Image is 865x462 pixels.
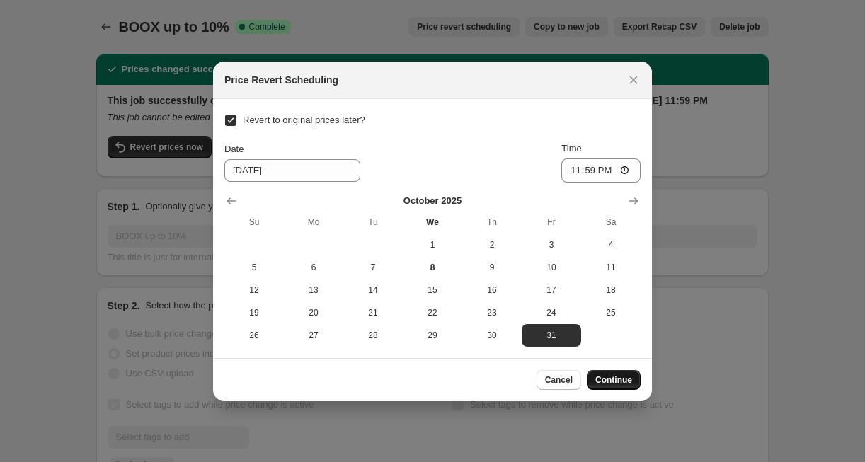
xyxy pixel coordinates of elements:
span: Revert to original prices later? [243,115,365,125]
button: Today Wednesday October 8 2025 [403,256,462,279]
span: 8 [408,262,457,273]
button: Tuesday October 7 2025 [343,256,403,279]
button: Friday October 3 2025 [522,233,581,256]
button: Wednesday October 15 2025 [403,279,462,301]
span: 31 [527,330,575,341]
button: Wednesday October 29 2025 [403,324,462,347]
span: 16 [468,284,516,296]
button: Friday October 17 2025 [522,279,581,301]
span: 2 [468,239,516,250]
input: 10/8/2025 [224,159,360,182]
span: 6 [290,262,338,273]
th: Wednesday [403,211,462,233]
span: Continue [595,374,632,386]
span: 14 [349,284,397,296]
button: Close [624,70,643,90]
button: Saturday October 4 2025 [581,233,641,256]
span: 4 [587,239,635,250]
button: Friday October 10 2025 [522,256,581,279]
span: We [408,216,457,228]
button: Sunday October 12 2025 [224,279,284,301]
button: Sunday October 26 2025 [224,324,284,347]
button: Wednesday October 22 2025 [403,301,462,324]
th: Tuesday [343,211,403,233]
button: Saturday October 18 2025 [581,279,641,301]
span: 1 [408,239,457,250]
button: Sunday October 5 2025 [224,256,284,279]
button: Monday October 27 2025 [284,324,343,347]
span: Fr [527,216,575,228]
span: 15 [408,284,457,296]
button: Sunday October 19 2025 [224,301,284,324]
h2: Price Revert Scheduling [224,73,338,87]
span: 18 [587,284,635,296]
th: Friday [522,211,581,233]
span: 27 [290,330,338,341]
button: Tuesday October 21 2025 [343,301,403,324]
span: 26 [230,330,278,341]
button: Thursday October 30 2025 [462,324,522,347]
span: 13 [290,284,338,296]
button: Thursday October 2 2025 [462,233,522,256]
span: 24 [527,307,575,318]
button: Monday October 20 2025 [284,301,343,324]
span: 29 [408,330,457,341]
button: Cancel [537,370,581,390]
button: Thursday October 9 2025 [462,256,522,279]
button: Monday October 13 2025 [284,279,343,301]
span: 25 [587,307,635,318]
span: 23 [468,307,516,318]
button: Saturday October 25 2025 [581,301,641,324]
span: Mo [290,216,338,228]
button: Show previous month, September 2025 [222,191,241,211]
span: 9 [468,262,516,273]
span: 28 [349,330,397,341]
span: Time [561,143,581,154]
span: 11 [587,262,635,273]
span: Date [224,144,244,154]
th: Thursday [462,211,522,233]
span: 30 [468,330,516,341]
th: Sunday [224,211,284,233]
button: Wednesday October 1 2025 [403,233,462,256]
span: 7 [349,262,397,273]
button: Saturday October 11 2025 [581,256,641,279]
button: Tuesday October 28 2025 [343,324,403,347]
button: Monday October 6 2025 [284,256,343,279]
span: 21 [349,307,397,318]
th: Monday [284,211,343,233]
span: 10 [527,262,575,273]
button: Show next month, November 2025 [624,191,643,211]
button: Continue [587,370,641,390]
span: Su [230,216,278,228]
span: 12 [230,284,278,296]
span: 20 [290,307,338,318]
input: 12:00 [561,158,641,183]
span: Tu [349,216,397,228]
button: Thursday October 16 2025 [462,279,522,301]
button: Friday October 31 2025 [522,324,581,347]
button: Tuesday October 14 2025 [343,279,403,301]
span: 17 [527,284,575,296]
span: 3 [527,239,575,250]
span: Cancel [545,374,573,386]
span: 19 [230,307,278,318]
span: 5 [230,262,278,273]
th: Saturday [581,211,641,233]
span: 22 [408,307,457,318]
span: Th [468,216,516,228]
button: Friday October 24 2025 [522,301,581,324]
span: Sa [587,216,635,228]
button: Thursday October 23 2025 [462,301,522,324]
